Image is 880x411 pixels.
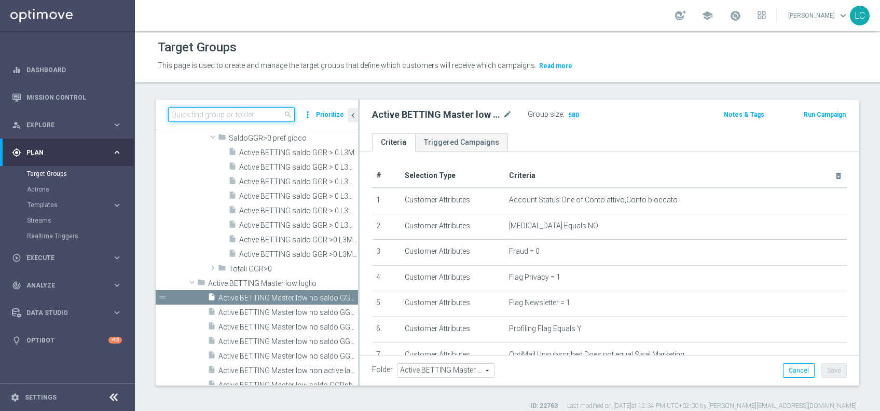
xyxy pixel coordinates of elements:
span: Criteria [509,171,535,180]
button: Prioritize [314,108,346,122]
span: Data Studio [26,310,112,316]
div: Templates [27,202,112,208]
i: insert_drive_file [228,205,237,217]
span: 580 [567,111,580,121]
button: equalizer Dashboard [11,66,122,74]
span: SaldoGGR&gt;0 pref gioco [229,134,358,143]
i: insert_drive_file [228,235,237,246]
button: Read more [538,60,573,72]
i: insert_drive_file [208,322,216,334]
i: insert_drive_file [228,249,237,261]
button: Save [821,363,847,378]
span: Active BETTING saldo GGR &gt;0 L3M TOP [239,250,358,259]
div: Mission Control [12,84,122,111]
i: lightbulb [12,336,21,345]
i: insert_drive_file [228,147,237,159]
a: Dashboard [26,56,122,84]
span: Explore [26,122,112,128]
a: Actions [27,185,108,194]
td: Customer Attributes [401,214,505,240]
a: Optibot [26,326,108,354]
td: 2 [372,214,401,240]
div: Execute [12,253,112,263]
button: Data Studio keyboard_arrow_right [11,309,122,317]
button: person_search Explore keyboard_arrow_right [11,121,122,129]
a: Triggered Campaigns [415,133,508,152]
span: Execute [26,255,112,261]
div: gps_fixed Plan keyboard_arrow_right [11,148,122,157]
td: 7 [372,342,401,368]
span: Active BETTING Master low no saldo GGRnb&gt;0 DEP RANK TOP [218,352,358,361]
th: # [372,164,401,188]
i: folder [218,264,226,276]
span: Active BETTING Master low luglio [208,279,358,288]
button: Mission Control [11,93,122,102]
span: Templates [27,202,102,208]
i: insert_drive_file [228,176,237,188]
input: Quick find group or folder [168,107,295,122]
span: Plan [26,149,112,156]
td: Customer Attributes [401,291,505,317]
span: Active BETTING saldo GGR &gt; 0 L3M BALANCER/STRATEGIST [239,177,358,186]
td: 4 [372,265,401,291]
i: keyboard_arrow_right [112,147,122,157]
a: Mission Control [26,84,122,111]
div: lightbulb Optibot +10 [11,336,122,345]
span: keyboard_arrow_down [837,10,849,21]
label: ID: 22763 [530,402,558,410]
span: Flag Privacy = 1 [509,273,560,282]
button: Cancel [783,363,815,378]
i: insert_drive_file [228,162,237,174]
div: Target Groups [27,166,134,182]
span: Profiling Flag Equals Y [509,324,582,333]
i: insert_drive_file [228,220,237,232]
i: settings [10,393,20,402]
button: Templates keyboard_arrow_right [27,201,122,209]
i: insert_drive_file [208,351,216,363]
th: Selection Type [401,164,505,188]
button: Run Campaign [803,109,847,120]
div: Data Studio [12,308,112,318]
td: Customer Attributes [401,342,505,368]
a: [PERSON_NAME]keyboard_arrow_down [787,8,850,23]
div: Actions [27,182,134,197]
i: keyboard_arrow_right [112,200,122,210]
td: 1 [372,188,401,214]
span: Active BETTING saldo GGR &gt; 0 L3M BALANCER [239,163,358,172]
span: This page is used to create and manage the target groups that define which customers will receive... [158,61,537,70]
span: Active BETTING saldo GGR &gt; 0 L3M MAXIMIZER [239,192,358,201]
td: Customer Attributes [401,188,505,214]
i: equalizer [12,65,21,75]
span: search [284,111,292,119]
span: school [702,10,713,21]
button: play_circle_outline Execute keyboard_arrow_right [11,254,122,262]
button: track_changes Analyze keyboard_arrow_right [11,281,122,290]
span: Account Status One of Conto attivo,Conto bloccato [509,196,678,204]
i: gps_fixed [12,148,21,157]
h1: Target Groups [158,40,237,55]
td: 6 [372,317,401,342]
span: Active BETTING saldo GGR &gt; 0 L3M OPTIMIZER [239,207,358,215]
i: mode_edit [503,108,512,121]
i: folder [197,278,205,290]
label: : [563,110,565,119]
div: Realtime Triggers [27,228,134,244]
span: Active BETTING Master low saldo GGRnb&lt;=0 [218,381,358,390]
td: Customer Attributes [401,265,505,291]
button: chevron_left [348,108,358,122]
i: play_circle_outline [12,253,21,263]
span: Active BETTING Master low no saldo GGRnb&gt;0 DEP RANK MID [218,337,358,346]
i: delete_forever [834,172,843,180]
span: Flag Newsletter = 1 [509,298,570,307]
div: Streams [27,213,134,228]
span: Active BETTING Master low no saldo GGRnb&gt;0 [218,308,358,317]
i: keyboard_arrow_right [112,253,122,263]
span: Analyze [26,282,112,289]
span: Active BETTING saldo GGR &gt; 0 L3M OPTIMIZER/MAXIMIZER [239,221,358,230]
span: Active BETTING Master low no saldo GGRnb&gt;0 DEP RANK BOTTOM [218,323,358,332]
span: Active BETTING Master low non active last week GGRnb&gt;0 [218,366,358,375]
label: Folder [372,365,393,374]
